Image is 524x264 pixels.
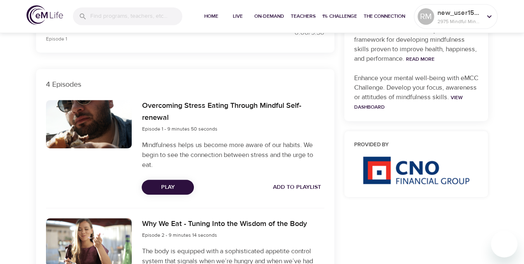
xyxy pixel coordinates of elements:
[270,180,324,195] button: Add to Playlist
[142,140,324,170] p: Mindfulness helps us become more aware of our habits. We begin to see the connection between stre...
[354,74,478,112] p: Enhance your mental well-being with eMCC Challenge. Develop your focus, awareness or attitudes of...
[354,26,478,64] p: The eMCC™ is a scientifically validated framework for developing mindfulness skills proven to imp...
[90,7,182,25] input: Find programs, teachers, etc...
[142,126,217,132] span: Episode 1 - 9 minutes 50 seconds
[291,12,316,21] span: Teachers
[46,79,324,90] p: 4 Episodes
[148,182,187,193] span: Play
[273,182,321,193] span: Add to Playlist
[437,8,481,18] p: new_user1566398461
[201,12,221,21] span: Home
[254,12,284,21] span: On-Demand
[142,218,307,230] h6: Why We Eat - Tuning Into the Wisdom of the Body
[364,12,405,21] span: The Connection
[142,232,217,238] span: Episode 2 - 9 minutes 14 seconds
[46,35,252,43] p: Episode 1
[322,12,357,21] span: 1% Challenge
[228,12,248,21] span: Live
[362,156,469,184] img: CNO%20logo.png
[354,94,463,110] a: View Dashboard
[354,141,478,150] h6: Provided by
[406,56,435,62] a: Read More
[491,231,517,257] iframe: Button to launch messaging window
[142,100,324,124] h6: Overcoming Stress Eating Through Mindful Self-renewal
[27,5,63,25] img: logo
[142,180,194,195] button: Play
[418,8,434,25] div: RM
[437,18,481,25] p: 2975 Mindful Minutes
